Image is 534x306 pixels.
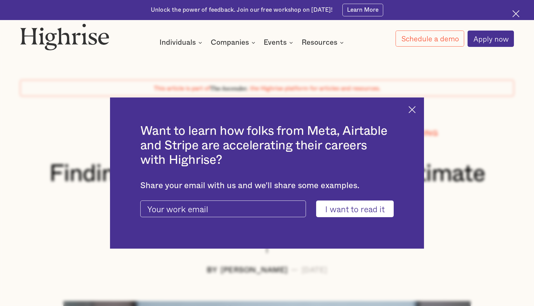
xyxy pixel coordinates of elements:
[211,39,257,46] div: Companies
[264,39,287,46] div: Events
[211,39,249,46] div: Companies
[20,23,109,50] img: Highrise logo
[159,39,196,46] div: Individuals
[264,39,295,46] div: Events
[140,201,394,217] form: current-ascender-blog-article-modal-form
[302,39,345,46] div: Resources
[396,31,464,47] a: Schedule a demo
[140,201,306,217] input: Your work email
[159,39,204,46] div: Individuals
[302,39,337,46] div: Resources
[468,31,514,47] a: Apply now
[409,106,416,113] img: Cross icon
[342,4,383,16] a: Learn More
[140,124,394,167] h2: Want to learn how folks from Meta, Airtable and Stripe are accelerating their careers with Highrise?
[140,181,394,191] div: Share your email with us and we'll share some examples.
[316,201,394,217] input: I want to read it
[151,6,333,14] div: Unlock the power of feedback. Join our free workshop on [DATE]!
[512,10,519,17] img: Cross icon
